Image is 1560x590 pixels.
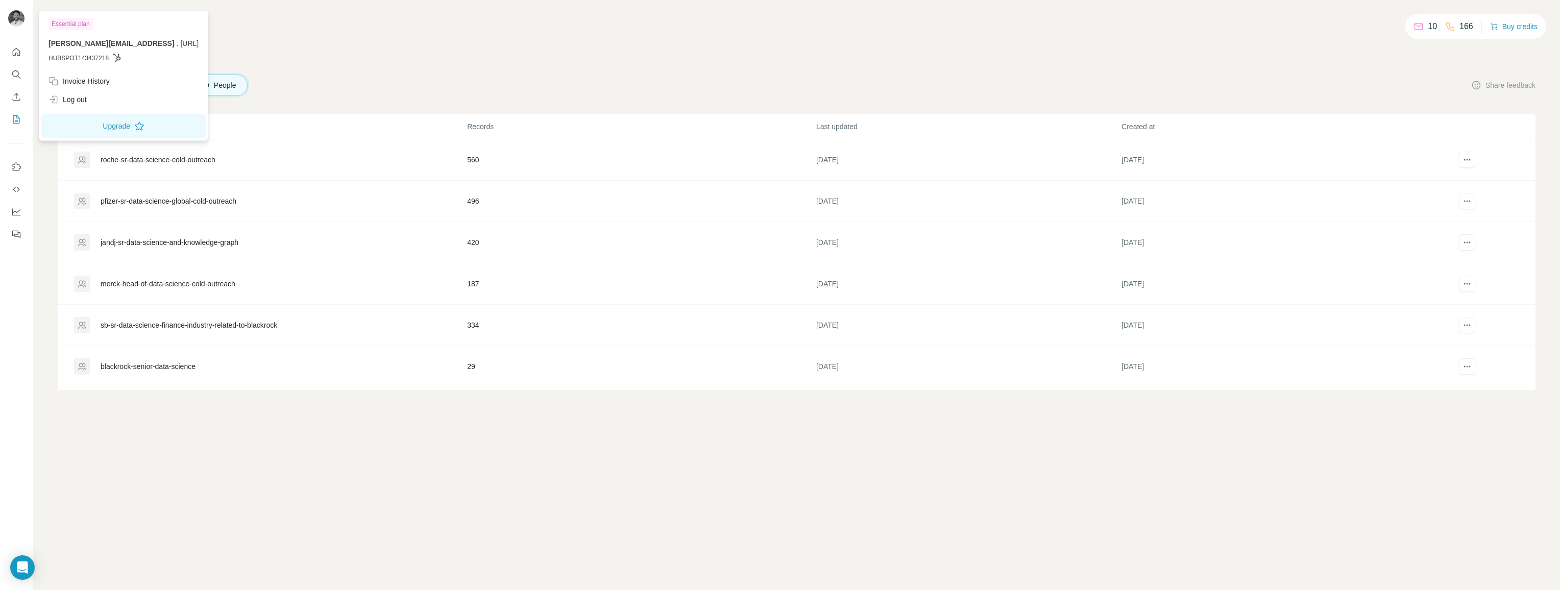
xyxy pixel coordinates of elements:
div: roche-sr-data-science-cold-outreach [101,155,215,165]
td: [DATE] [1121,346,1426,387]
td: [DATE] [1121,387,1426,429]
button: actions [1459,234,1475,251]
button: actions [1459,317,1475,333]
td: [DATE] [816,387,1121,429]
p: 166 [1459,20,1473,33]
td: [DATE] [1121,139,1426,181]
div: jandj-sr-data-science-and-knowledge-graph [101,237,238,248]
button: Buy credits [1490,19,1538,34]
div: pfizer-sr-data-science-global-cold-outreach [101,196,236,206]
td: [DATE] [1121,222,1426,263]
button: Quick start [8,43,25,61]
div: sb-sr-data-science-finance-industry-related-to-blackrock [101,320,277,330]
span: [PERSON_NAME][EMAIL_ADDRESS] [48,39,175,47]
span: . [177,39,179,47]
td: [DATE] [816,305,1121,346]
td: [DATE] [1121,263,1426,305]
button: Feedback [8,225,25,243]
div: merck-head-of-data-science-cold-outreach [101,279,235,289]
td: 299 [467,387,816,429]
div: Log out [48,94,87,105]
td: 496 [467,181,816,222]
span: People [214,80,237,90]
button: Use Surfe on LinkedIn [8,158,25,176]
td: 29 [467,346,816,387]
div: Open Intercom Messenger [10,555,35,580]
p: Created at [1122,121,1426,132]
button: Dashboard [8,203,25,221]
button: Enrich CSV [8,88,25,106]
div: Essential plan [48,18,93,30]
img: Avatar [8,10,25,27]
button: Upgrade [41,114,206,138]
p: List name [74,121,466,132]
button: actions [1459,276,1475,292]
button: actions [1459,358,1475,375]
button: actions [1459,152,1475,168]
td: 560 [467,139,816,181]
td: [DATE] [816,222,1121,263]
p: 10 [1428,20,1437,33]
td: [DATE] [816,139,1121,181]
button: Use Surfe API [8,180,25,199]
td: [DATE] [816,181,1121,222]
button: Share feedback [1471,80,1535,90]
p: Last updated [816,121,1120,132]
div: Invoice History [48,76,110,86]
span: [URL] [180,39,199,47]
p: Records [467,121,815,132]
button: My lists [8,110,25,129]
td: 420 [467,222,816,263]
button: Search [8,65,25,84]
td: 187 [467,263,816,305]
div: blackrock-senior-data-science [101,361,196,372]
td: [DATE] [816,263,1121,305]
td: [DATE] [1121,305,1426,346]
td: [DATE] [816,346,1121,387]
span: HUBSPOT143437218 [48,54,109,63]
td: 334 [467,305,816,346]
td: [DATE] [1121,181,1426,222]
button: actions [1459,193,1475,209]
